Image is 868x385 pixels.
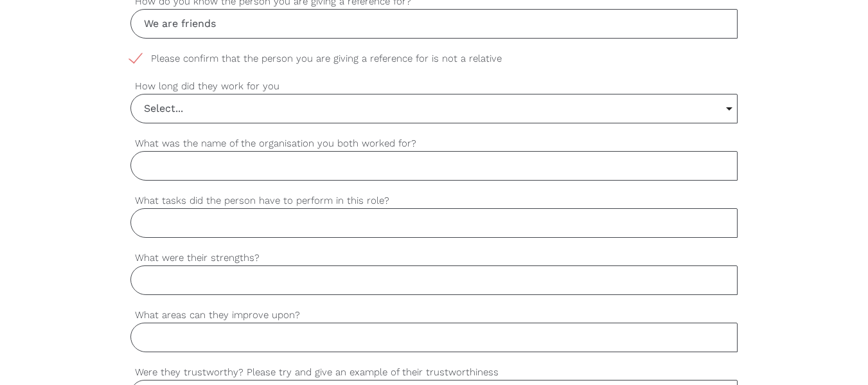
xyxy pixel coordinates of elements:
label: How long did they work for you [130,79,738,94]
label: What areas can they improve upon? [130,308,738,323]
label: What was the name of the organisation you both worked for? [130,136,738,151]
label: What were their strengths? [130,251,738,265]
label: Were they trustworthy? Please try and give an example of their trustworthiness [130,365,738,380]
label: What tasks did the person have to perform in this role? [130,193,738,208]
span: Please confirm that the person you are giving a reference for is not a relative [130,51,526,66]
